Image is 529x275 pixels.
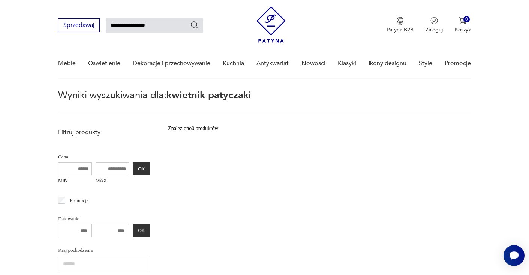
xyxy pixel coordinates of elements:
[426,17,443,33] button: Zaloguj
[88,49,120,78] a: Oświetlenie
[58,49,76,78] a: Meble
[419,49,432,78] a: Style
[396,17,404,25] img: Ikona medalu
[70,196,88,205] p: Promocja
[387,26,414,33] p: Patyna B2B
[256,49,289,78] a: Antykwariat
[58,153,150,161] p: Cena
[58,215,150,223] p: Datowanie
[445,49,471,78] a: Promocje
[58,128,150,136] p: Filtruj produkty
[459,17,466,24] img: Ikona koszyka
[387,17,414,33] a: Ikona medaluPatyna B2B
[504,245,525,266] iframe: Smartsupp widget button
[430,17,438,24] img: Ikonka użytkownika
[58,175,92,187] label: MIN
[190,21,199,30] button: Szukaj
[223,49,244,78] a: Kuchnia
[387,17,414,33] button: Patyna B2B
[58,246,150,254] p: Kraj pochodzenia
[58,23,100,28] a: Sprzedawaj
[133,162,150,175] button: OK
[96,175,129,187] label: MAX
[133,224,150,237] button: OK
[338,49,356,78] a: Klasyki
[369,49,406,78] a: Ikony designu
[455,26,471,33] p: Koszyk
[166,88,251,102] span: kwietnik patyczaki
[455,17,471,33] button: 0Koszyk
[168,124,218,133] div: Znaleziono 0 produktów
[58,91,471,112] p: Wyniki wyszukiwania dla:
[426,26,443,33] p: Zaloguj
[301,49,325,78] a: Nowości
[133,49,210,78] a: Dekoracje i przechowywanie
[58,18,100,32] button: Sprzedawaj
[463,16,470,22] div: 0
[256,6,286,43] img: Patyna - sklep z meblami i dekoracjami vintage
